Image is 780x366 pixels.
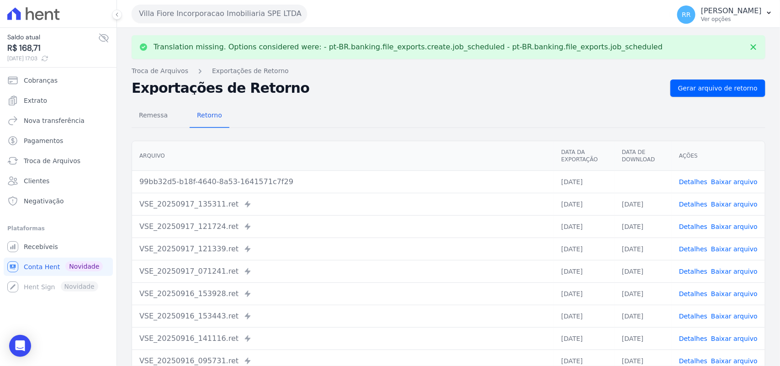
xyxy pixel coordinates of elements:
[615,282,672,305] td: [DATE]
[24,156,80,165] span: Troca de Arquivos
[139,199,547,210] div: VSE_20250917_135311.ret
[701,6,762,16] p: [PERSON_NAME]
[24,196,64,206] span: Negativação
[139,221,547,232] div: VSE_20250917_121724.ret
[139,244,547,255] div: VSE_20250917_121339.ret
[4,238,113,256] a: Recebíveis
[24,136,63,145] span: Pagamentos
[670,80,765,97] a: Gerar arquivo de retorno
[132,5,307,23] button: Villa Fiore Incorporacao Imobiliaria SPE LTDA
[679,178,707,186] a: Detalhes
[554,282,615,305] td: [DATE]
[701,16,762,23] p: Ver opções
[615,327,672,350] td: [DATE]
[4,132,113,150] a: Pagamentos
[132,141,554,171] th: Arquivo
[4,91,113,110] a: Extrato
[24,76,58,85] span: Cobranças
[682,11,690,18] span: RR
[554,215,615,238] td: [DATE]
[679,268,707,275] a: Detalhes
[711,201,758,208] a: Baixar arquivo
[554,260,615,282] td: [DATE]
[711,223,758,230] a: Baixar arquivo
[679,245,707,253] a: Detalhes
[24,116,85,125] span: Nova transferência
[132,66,188,76] a: Troca de Arquivos
[4,258,113,276] a: Conta Hent Novidade
[212,66,289,76] a: Exportações de Retorno
[711,335,758,342] a: Baixar arquivo
[139,176,547,187] div: 99bb32d5-b18f-4640-8a53-1641571c7f29
[711,313,758,320] a: Baixar arquivo
[65,261,103,271] span: Novidade
[711,245,758,253] a: Baixar arquivo
[678,84,758,93] span: Gerar arquivo de retorno
[7,54,98,63] span: [DATE] 17:03
[672,141,765,171] th: Ações
[679,313,707,320] a: Detalhes
[139,333,547,344] div: VSE_20250916_141116.ret
[615,193,672,215] td: [DATE]
[154,42,663,52] p: Translation missing. Options considered were: - pt-BR.banking.file_exports.create.job_scheduled -...
[4,192,113,210] a: Negativação
[711,268,758,275] a: Baixar arquivo
[7,71,109,296] nav: Sidebar
[139,288,547,299] div: VSE_20250916_153928.ret
[554,170,615,193] td: [DATE]
[4,172,113,190] a: Clientes
[670,2,780,27] button: RR [PERSON_NAME] Ver opções
[7,42,98,54] span: R$ 168,71
[615,215,672,238] td: [DATE]
[615,238,672,260] td: [DATE]
[554,193,615,215] td: [DATE]
[7,223,109,234] div: Plataformas
[4,111,113,130] a: Nova transferência
[679,201,707,208] a: Detalhes
[24,242,58,251] span: Recebíveis
[139,311,547,322] div: VSE_20250916_153443.ret
[132,104,175,128] a: Remessa
[24,176,49,186] span: Clientes
[7,32,98,42] span: Saldo atual
[9,335,31,357] div: Open Intercom Messenger
[679,290,707,297] a: Detalhes
[615,305,672,327] td: [DATE]
[554,141,615,171] th: Data da Exportação
[554,238,615,260] td: [DATE]
[132,66,765,76] nav: Breadcrumb
[24,96,47,105] span: Extrato
[4,71,113,90] a: Cobranças
[679,335,707,342] a: Detalhes
[711,178,758,186] a: Baixar arquivo
[679,223,707,230] a: Detalhes
[139,266,547,277] div: VSE_20250917_071241.ret
[615,260,672,282] td: [DATE]
[4,152,113,170] a: Troca de Arquivos
[133,106,173,124] span: Remessa
[554,305,615,327] td: [DATE]
[191,106,228,124] span: Retorno
[190,104,229,128] a: Retorno
[711,357,758,365] a: Baixar arquivo
[679,357,707,365] a: Detalhes
[554,327,615,350] td: [DATE]
[132,82,663,95] h2: Exportações de Retorno
[24,262,60,271] span: Conta Hent
[615,141,672,171] th: Data de Download
[711,290,758,297] a: Baixar arquivo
